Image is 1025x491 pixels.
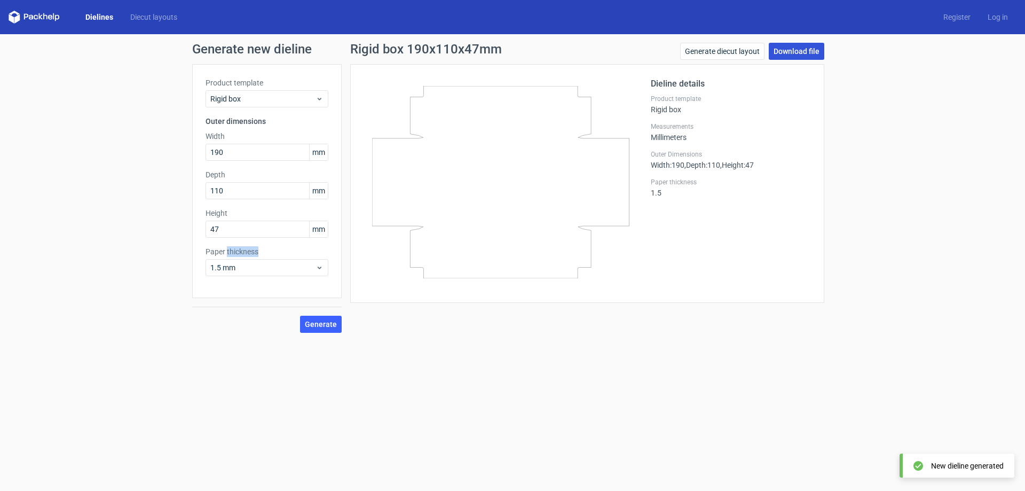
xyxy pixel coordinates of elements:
[309,221,328,237] span: mm
[192,43,833,56] h1: Generate new dieline
[651,122,811,142] div: Millimeters
[684,161,720,169] span: , Depth : 110
[651,77,811,90] h2: Dieline details
[651,95,811,103] label: Product template
[651,161,684,169] span: Width : 190
[206,169,328,180] label: Depth
[210,262,316,273] span: 1.5 mm
[979,12,1016,22] a: Log in
[651,178,811,186] label: Paper thickness
[769,43,824,60] a: Download file
[651,178,811,197] div: 1.5
[720,161,754,169] span: , Height : 47
[309,183,328,199] span: mm
[122,12,186,22] a: Diecut layouts
[935,12,979,22] a: Register
[210,93,316,104] span: Rigid box
[651,150,811,159] label: Outer Dimensions
[651,95,811,114] div: Rigid box
[680,43,764,60] a: Generate diecut layout
[931,461,1004,471] div: New dieline generated
[206,77,328,88] label: Product template
[206,116,328,127] h3: Outer dimensions
[300,316,342,333] button: Generate
[651,122,811,131] label: Measurements
[77,12,122,22] a: Dielines
[206,246,328,257] label: Paper thickness
[206,208,328,219] label: Height
[206,131,328,142] label: Width
[309,144,328,160] span: mm
[305,321,337,328] span: Generate
[350,43,502,56] h1: Rigid box 190x110x47mm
